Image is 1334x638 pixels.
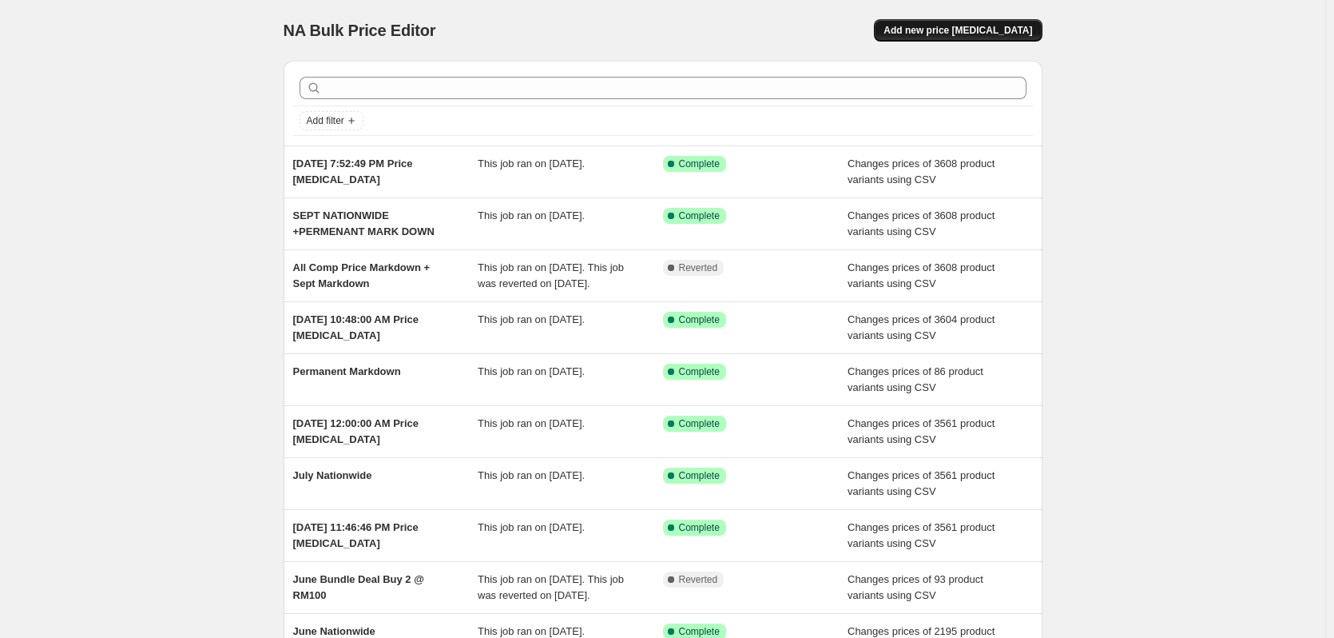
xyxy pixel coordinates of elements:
[848,158,995,185] span: Changes prices of 3608 product variants using CSV
[293,417,419,445] span: [DATE] 12:00:00 AM Price [MEDICAL_DATA]
[848,261,995,289] span: Changes prices of 3608 product variants using CSV
[293,573,424,601] span: June Bundle Deal Buy 2 @ RM100
[478,469,585,481] span: This job ran on [DATE].
[679,417,720,430] span: Complete
[478,573,624,601] span: This job ran on [DATE]. This job was reverted on [DATE].
[679,521,720,534] span: Complete
[679,365,720,378] span: Complete
[679,261,718,274] span: Reverted
[478,365,585,377] span: This job ran on [DATE].
[478,209,585,221] span: This job ran on [DATE].
[478,521,585,533] span: This job ran on [DATE].
[679,573,718,586] span: Reverted
[293,313,419,341] span: [DATE] 10:48:00 AM Price [MEDICAL_DATA]
[848,573,983,601] span: Changes prices of 93 product variants using CSV
[284,22,436,39] span: NA Bulk Price Editor
[293,521,419,549] span: [DATE] 11:46:46 PM Price [MEDICAL_DATA]
[293,261,431,289] span: All Comp Price Markdown + Sept Markdown
[679,313,720,326] span: Complete
[300,111,363,130] button: Add filter
[478,625,585,637] span: This job ran on [DATE].
[293,158,413,185] span: [DATE] 7:52:49 PM Price [MEDICAL_DATA]
[848,209,995,237] span: Changes prices of 3608 product variants using CSV
[883,24,1032,37] span: Add new price [MEDICAL_DATA]
[293,469,372,481] span: July Nationwide
[679,209,720,222] span: Complete
[679,469,720,482] span: Complete
[874,19,1042,42] button: Add new price [MEDICAL_DATA]
[478,313,585,325] span: This job ran on [DATE].
[679,625,720,638] span: Complete
[293,625,375,637] span: June Nationwide
[848,521,995,549] span: Changes prices of 3561 product variants using CSV
[307,114,344,127] span: Add filter
[478,261,624,289] span: This job ran on [DATE]. This job was reverted on [DATE].
[478,417,585,429] span: This job ran on [DATE].
[679,158,720,170] span: Complete
[293,365,401,377] span: Permanent Markdown
[848,313,995,341] span: Changes prices of 3604 product variants using CSV
[848,469,995,497] span: Changes prices of 3561 product variants using CSV
[478,158,585,169] span: This job ran on [DATE].
[848,365,983,393] span: Changes prices of 86 product variants using CSV
[293,209,435,237] span: SEPT NATIONWIDE +PERMENANT MARK DOWN
[848,417,995,445] span: Changes prices of 3561 product variants using CSV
